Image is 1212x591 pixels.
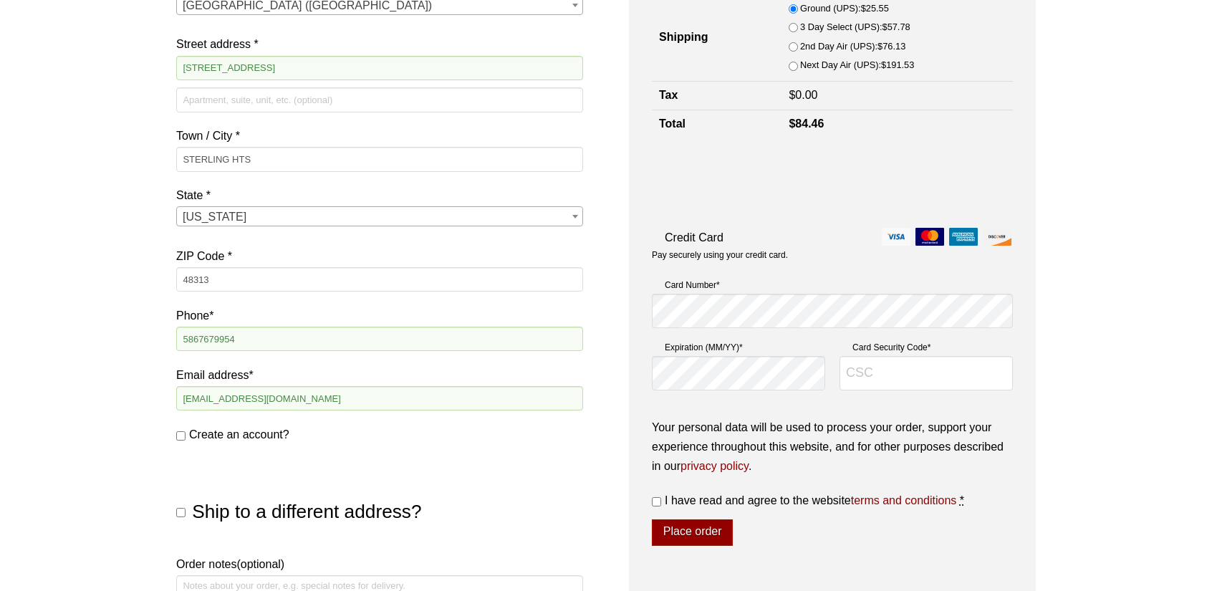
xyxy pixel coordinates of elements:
[192,501,421,522] span: Ship to a different address?
[789,89,795,101] span: $
[882,21,888,32] span: $
[789,89,817,101] bdi: 0.00
[236,558,284,570] span: (optional)
[882,21,910,32] bdi: 57.78
[915,228,944,246] img: mastercard
[983,228,1011,246] img: discover
[176,186,583,205] label: State
[176,126,583,145] label: Town / City
[800,19,910,35] label: 3 Day Select (UPS):
[881,59,886,70] span: $
[177,207,582,227] span: Michigan
[652,418,1013,476] p: Your personal data will be used to process your order, support your experience throughout this we...
[851,494,957,506] a: terms and conditions
[189,428,289,441] span: Create an account?
[800,57,914,73] label: Next Day Air (UPS):
[840,356,1013,390] input: CSC
[652,272,1013,402] fieldset: Payment Info
[861,3,889,14] bdi: 25.55
[176,431,186,441] input: Create an account?
[949,228,978,246] img: amex
[861,3,866,14] span: $
[176,508,186,517] input: Ship to a different address?
[960,494,964,506] abbr: required
[176,365,583,385] label: Email address
[789,117,824,130] bdi: 84.46
[176,306,583,325] label: Phone
[882,228,910,246] img: visa
[652,228,1013,247] label: Credit Card
[877,41,905,52] bdi: 76.13
[840,340,1013,355] label: Card Security Code
[652,110,781,138] th: Total
[176,246,583,266] label: ZIP Code
[176,34,583,54] label: Street address
[176,56,583,80] input: House number and street name
[680,460,749,472] a: privacy policy
[652,519,733,547] button: Place order
[652,249,1013,261] p: Pay securely using your credit card.
[789,117,795,130] span: $
[176,554,583,574] label: Order notes
[652,153,870,208] iframe: reCAPTCHA
[800,1,889,16] label: Ground (UPS):
[652,497,661,506] input: I have read and agree to the websiteterms and conditions *
[800,39,905,54] label: 2nd Day Air (UPS):
[665,494,956,506] span: I have read and agree to the website
[881,59,914,70] bdi: 191.53
[176,87,583,112] input: Apartment, suite, unit, etc. (optional)
[652,278,1013,292] label: Card Number
[877,41,882,52] span: $
[652,340,825,355] label: Expiration (MM/YY)
[652,82,781,110] th: Tax
[176,206,583,226] span: State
